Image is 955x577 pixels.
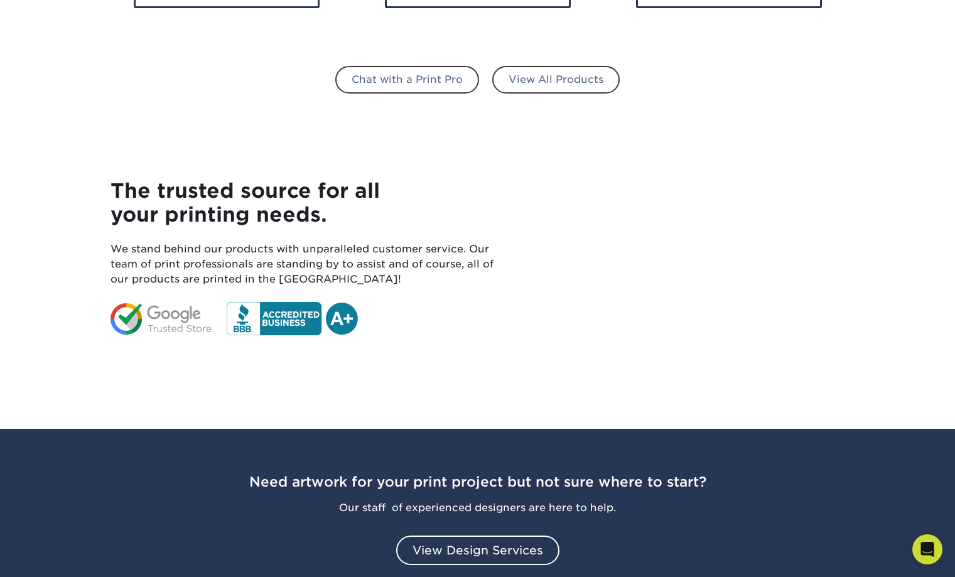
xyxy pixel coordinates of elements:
div: Open Intercom Messenger [912,534,942,564]
h3: Need artwork for your print project but not sure where to start? [111,444,845,495]
h4: The trusted source for all your printing needs. [111,179,510,227]
a: View All Products [492,66,620,94]
a: Chat with a Print Pro [335,66,479,94]
img: BBB A+ [227,302,358,335]
iframe: Customer reviews powered by Trustpilot [550,149,845,369]
img: Google Trusted Store [111,303,213,335]
p: We stand behind our products with unparalleled customer service. Our team of print professionals ... [111,242,510,287]
p: Our staff of experienced designers are here to help. [111,500,845,515]
a: View Design Services [396,536,559,566]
